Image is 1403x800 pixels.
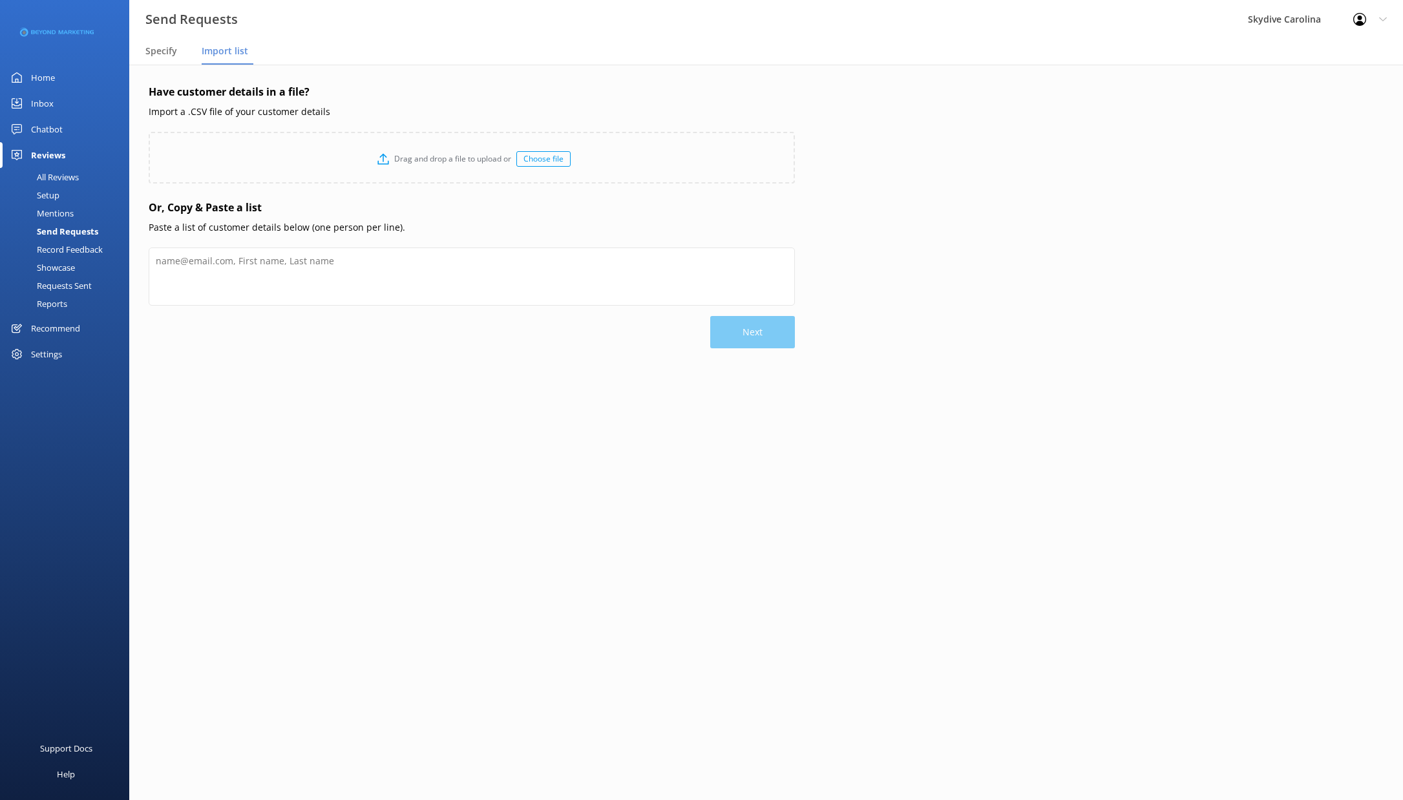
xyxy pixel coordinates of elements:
[31,142,65,168] div: Reviews
[8,204,74,222] div: Mentions
[31,65,55,90] div: Home
[31,315,80,341] div: Recommend
[8,222,129,240] a: Send Requests
[40,735,92,761] div: Support Docs
[149,220,795,235] p: Paste a list of customer details below (one person per line).
[202,45,248,58] span: Import list
[8,168,129,186] a: All Reviews
[8,295,129,313] a: Reports
[8,277,92,295] div: Requests Sent
[8,186,129,204] a: Setup
[516,151,571,167] div: Choose file
[145,45,177,58] span: Specify
[389,153,516,165] p: Drag and drop a file to upload or
[31,116,63,142] div: Chatbot
[8,186,59,204] div: Setup
[8,277,129,295] a: Requests Sent
[31,341,62,367] div: Settings
[149,84,795,101] h4: Have customer details in a file?
[8,168,79,186] div: All Reviews
[8,204,129,222] a: Mentions
[8,295,67,313] div: Reports
[8,222,98,240] div: Send Requests
[8,240,129,258] a: Record Feedback
[145,9,238,30] h3: Send Requests
[8,258,129,277] a: Showcase
[8,258,75,277] div: Showcase
[8,240,103,258] div: Record Feedback
[149,105,795,119] p: Import a .CSV file of your customer details
[57,761,75,787] div: Help
[31,90,54,116] div: Inbox
[19,22,94,43] img: 3-1676954853.png
[149,200,795,216] h4: Or, Copy & Paste a list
